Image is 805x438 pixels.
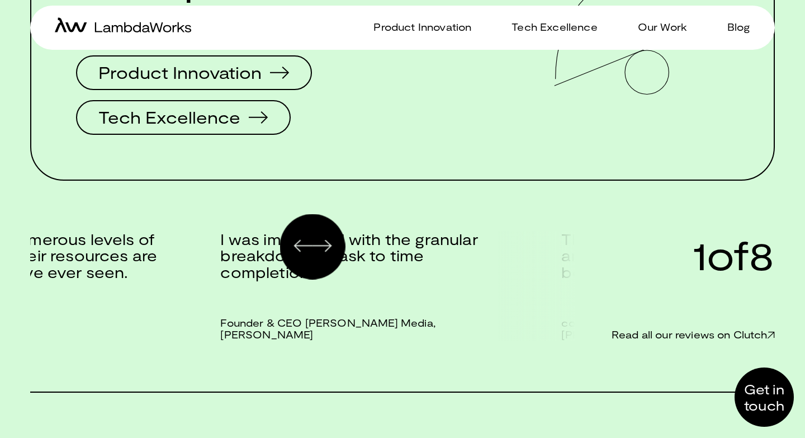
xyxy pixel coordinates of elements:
[491,329,775,341] a: Read all our reviews on Clutch
[76,100,291,135] button: Tech Excellence
[55,17,191,37] a: home-icon
[491,231,775,277] h2: 1 of 8
[714,19,750,35] a: Blog
[220,231,500,281] p: I was impressed with the granular breakdown of task to time completion.
[727,19,750,35] p: Blog
[98,64,262,81] span: Product Innovation
[98,109,240,125] span: Tech Excellence
[373,19,471,35] p: Product Innovation
[360,19,471,35] a: Product Innovation
[76,55,312,90] button: Product Innovation
[638,19,687,35] p: Our Work
[498,19,597,35] a: Tech Excellence
[624,19,687,35] a: Our Work
[220,317,561,341] p: Founder & CEO [PERSON_NAME] Media, [PERSON_NAME]
[512,19,597,35] p: Tech Excellence
[612,329,768,341] div: Read all our reviews on Clutch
